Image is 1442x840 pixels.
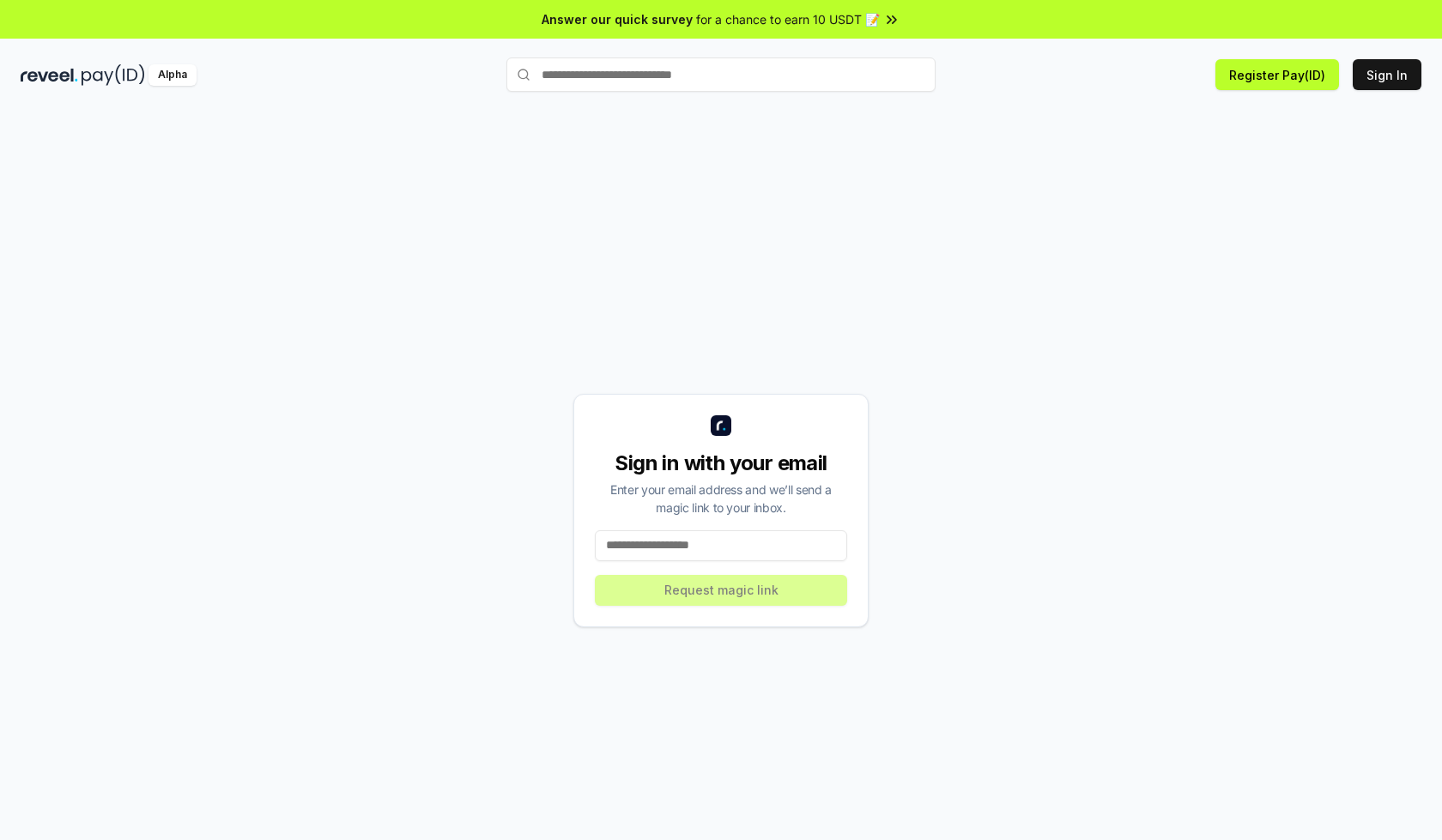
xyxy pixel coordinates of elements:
span: for a chance to earn 10 USDT 📝 [696,10,880,28]
div: Alpha [148,64,197,86]
button: Sign In [1353,59,1421,90]
img: pay_id [82,64,145,86]
img: reveel_dark [21,64,78,86]
img: logo_small [711,415,731,436]
span: Answer our quick survey [542,10,693,28]
div: Enter your email address and we’ll send a magic link to your inbox. [595,480,847,517]
button: Register Pay(ID) [1215,59,1339,90]
div: Sign in with your email [595,450,847,477]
